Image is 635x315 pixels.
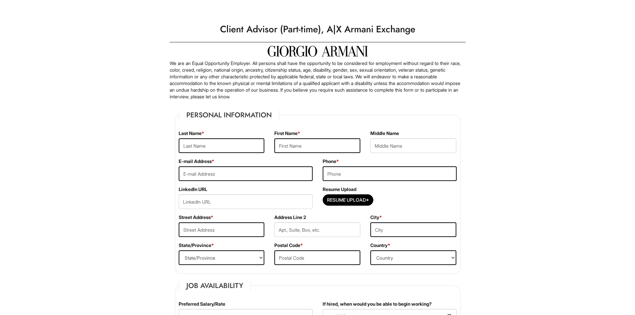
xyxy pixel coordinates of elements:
[370,130,399,137] label: Middle Name
[179,301,225,307] label: Preferred Salary/Rate
[179,242,214,249] label: State/Province
[370,242,390,249] label: Country
[179,186,207,193] label: LinkedIn URL
[179,250,265,265] select: State/Province
[323,194,373,206] button: Resume Upload*Resume Upload*
[370,222,456,237] input: City
[274,242,303,249] label: Postal Code
[274,250,360,265] input: Postal Code
[179,110,279,120] legend: Personal Information
[166,20,469,39] h1: Client Advisor (Part-time), A|X Armani Exchange
[274,222,360,237] input: Apt., Suite, Box, etc.
[268,46,368,57] img: Giorgio Armani
[179,281,251,291] legend: Job Availability
[323,301,432,307] label: If hired, when would you be able to begin working?
[170,60,466,100] p: We are an Equal Opportunity Employer. All persons shall have the opportunity to be considered for...
[323,166,457,181] input: Phone
[370,138,456,153] input: Middle Name
[323,186,356,193] label: Resume Upload
[179,130,204,137] label: Last Name
[274,138,360,153] input: First Name
[323,158,339,165] label: Phone
[274,214,306,221] label: Address Line 2
[179,214,213,221] label: Street Address
[179,138,265,153] input: Last Name
[179,222,265,237] input: Street Address
[179,194,313,209] input: LinkedIn URL
[179,158,214,165] label: E-mail Address
[274,130,300,137] label: First Name
[370,214,382,221] label: City
[179,166,313,181] input: E-mail Address
[370,250,456,265] select: Country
